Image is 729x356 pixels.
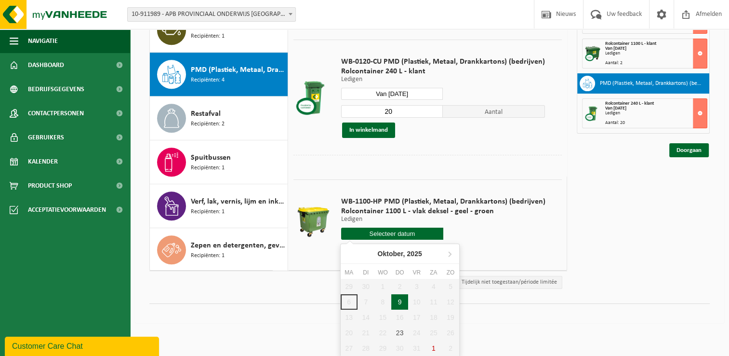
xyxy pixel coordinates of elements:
input: Selecteer datum [341,88,443,100]
span: Recipiënten: 2 [191,120,225,129]
span: Acceptatievoorwaarden [28,198,106,222]
span: Recipiënten: 1 [191,32,225,41]
span: Recipiënten: 1 [191,164,225,173]
div: zo [442,268,459,277]
p: Ledigen [341,76,545,83]
div: Oktober, [373,246,425,261]
span: Zepen en detergenten, gevaarlijk in kleinverpakking [191,240,285,251]
div: di [358,268,374,277]
span: Contactpersonen [28,101,84,125]
div: Ledigen [605,111,707,116]
span: 10-911989 - APB PROVINCIAAL ONDERWIJS ANTWERPEN PROVINCIAAL INSTITUUT VOOR TECHNISCH ONDERWI - ST... [127,7,296,22]
div: za [425,268,442,277]
span: Rolcontainer 1100 L - klant [605,41,656,46]
span: WB-1100-HP PMD (Plastiek, Metaal, Drankkartons) (bedrijven) [341,197,545,206]
span: Verf, lak, vernis, lijm en inkt, industrieel in kleinverpakking [191,196,285,207]
span: Bedrijfsgegevens [28,77,84,101]
strong: Van [DATE] [605,46,626,51]
button: In winkelmand [342,123,395,138]
iframe: chat widget [5,335,161,356]
span: Rolcontainer 240 L - klant [341,67,545,76]
div: do [391,268,408,277]
span: Aantal [443,105,545,118]
input: Selecteer datum [341,228,443,240]
span: Spuitbussen [191,152,231,164]
i: 2025 [407,250,422,257]
div: Aantal: 20 [605,121,707,125]
div: ma [341,268,358,277]
span: Product Shop [28,174,72,198]
span: 10-911989 - APB PROVINCIAAL ONDERWIJS ANTWERPEN PROVINCIAAL INSTITUUT VOOR TECHNISCH ONDERWI - ST... [128,8,295,21]
button: PMD (Plastiek, Metaal, Drankkartons) (bedrijven) Recipiënten: 4 [150,53,288,96]
div: 9 [391,294,408,310]
strong: Van [DATE] [605,106,626,111]
span: Kalender [28,150,58,174]
div: Aantal: 2 [605,61,707,66]
div: 23 [391,325,408,341]
div: wo [374,268,391,277]
button: Spuitbussen Recipiënten: 1 [150,140,288,184]
span: WB-0120-CU PMD (Plastiek, Metaal, Drankkartons) (bedrijven) [341,57,545,67]
span: Rolcontainer 240 L - klant [605,101,654,106]
p: Ledigen [341,216,545,223]
span: Recipiënten: 1 [191,207,225,217]
button: Restafval Recipiënten: 2 [150,96,288,140]
span: PMD (Plastiek, Metaal, Drankkartons) (bedrijven) [191,64,285,76]
li: Tijdelijk niet toegestaan/période limitée [454,276,562,289]
button: Verf, lak, vernis, lijm en inkt, industrieel in kleinverpakking Recipiënten: 1 [150,184,288,228]
div: vr [408,268,425,277]
a: Doorgaan [669,143,709,157]
div: Ledigen [605,51,707,56]
span: Gebruikers [28,125,64,150]
span: Dashboard [28,53,64,77]
span: Recipiënten: 4 [191,76,225,85]
span: Recipiënten: 1 [191,251,225,260]
button: Oliefilters Recipiënten: 1 [150,9,288,53]
span: Navigatie [28,29,58,53]
h3: PMD (Plastiek, Metaal, Drankkartons) (bedrijven) [600,76,702,91]
span: Rolcontainer 1100 L - vlak deksel - geel - groen [341,206,545,216]
span: Restafval [191,108,221,120]
button: Zepen en detergenten, gevaarlijk in kleinverpakking Recipiënten: 1 [150,228,288,272]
